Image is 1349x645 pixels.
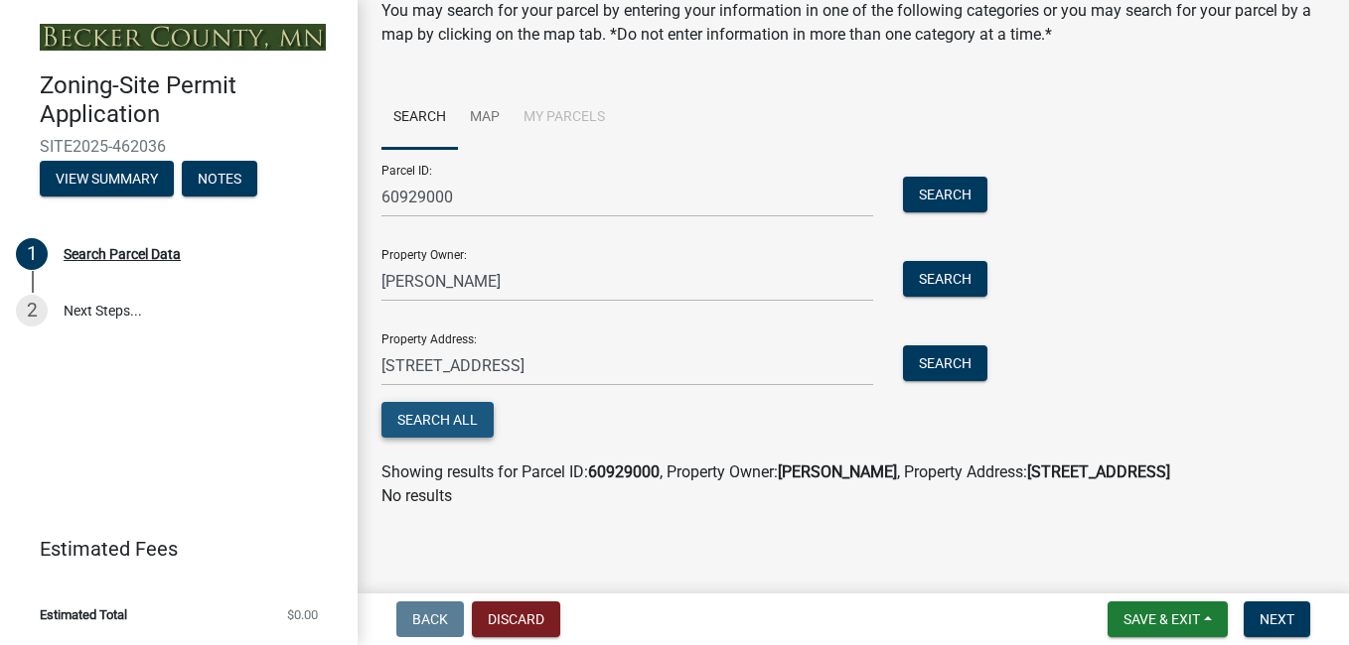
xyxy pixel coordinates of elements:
button: Search [903,345,987,381]
span: Estimated Total [40,608,127,621]
a: Search [381,86,458,150]
strong: 60929000 [588,462,660,481]
span: SITE2025-462036 [40,137,318,156]
a: Map [458,86,512,150]
span: Save & Exit [1124,611,1200,627]
wm-modal-confirm: Summary [40,172,174,188]
button: View Summary [40,161,174,196]
h4: Zoning-Site Permit Application [40,71,342,129]
button: Save & Exit [1108,601,1228,637]
img: Becker County, Minnesota [40,24,326,51]
button: Back [396,601,464,637]
div: 2 [16,295,48,326]
span: $0.00 [287,608,318,621]
strong: [PERSON_NAME] [778,462,897,481]
button: Next [1244,601,1310,637]
div: 1 [16,238,48,270]
strong: [STREET_ADDRESS] [1027,462,1170,481]
button: Search All [381,402,494,438]
div: Search Parcel Data [64,247,181,261]
a: Estimated Fees [16,529,326,569]
button: Search [903,261,987,297]
div: Showing results for Parcel ID: , Property Owner: , Property Address: [381,460,1325,484]
span: Next [1260,611,1294,627]
p: No results [381,484,1325,508]
span: Back [412,611,448,627]
button: Notes [182,161,257,196]
button: Discard [472,601,560,637]
wm-modal-confirm: Notes [182,172,257,188]
button: Search [903,177,987,212]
